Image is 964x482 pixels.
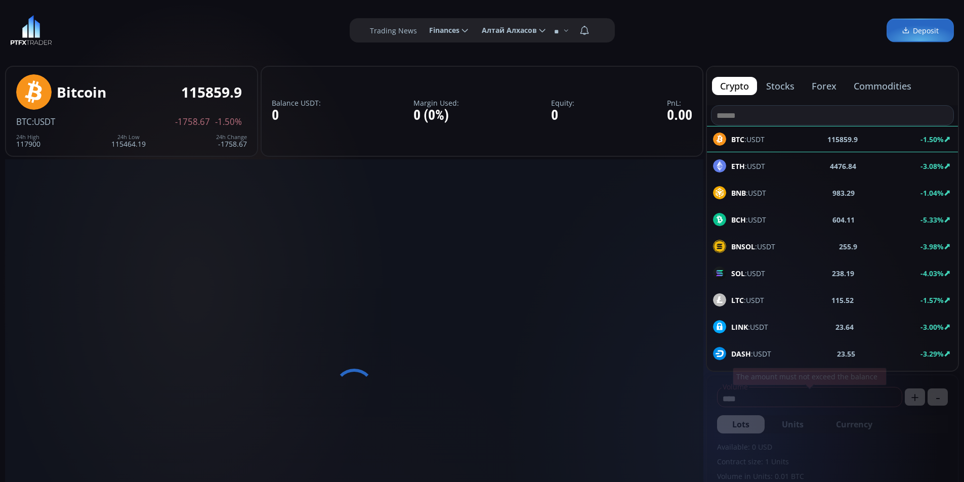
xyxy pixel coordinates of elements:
[111,134,146,140] div: 24h Low
[731,161,745,171] b: ETH
[837,348,855,359] b: 23.55
[920,188,944,198] b: -1.04%
[181,84,242,100] div: 115859.9
[16,116,32,127] span: BTC
[731,188,746,198] b: BNB
[731,322,748,332] b: LINK
[920,349,944,359] b: -3.29%
[667,99,692,107] label: PnL:
[57,84,106,100] div: Bitcoin
[920,215,944,225] b: -5.33%
[731,295,744,305] b: LTC
[731,322,768,332] span: :USDT
[731,348,771,359] span: :USDT
[422,20,459,40] span: Finances
[215,117,242,126] span: -1.50%
[832,188,855,198] b: 983.29
[111,134,146,148] div: 115464.19
[920,295,944,305] b: -1.57%
[731,188,766,198] span: :USDT
[731,161,765,171] span: :USDT
[32,116,55,127] span: :USDT
[216,134,247,140] div: 24h Change
[830,161,856,171] b: 4476.84
[216,134,247,148] div: -1758.67
[731,268,765,279] span: :USDT
[731,214,766,225] span: :USDT
[712,77,757,95] button: crypto
[832,214,855,225] b: 604.11
[731,349,751,359] b: DASH
[731,241,775,252] span: :USDT
[413,108,459,123] div: 0 (0%)
[731,295,764,305] span: :USDT
[835,322,854,332] b: 23.64
[272,99,321,107] label: Balance USDT:
[370,25,417,36] label: Trading News
[887,19,954,42] a: Deposit
[16,134,40,140] div: 24h High
[920,322,944,332] b: -3.00%
[832,268,854,279] b: 238.19
[10,15,52,46] img: LOGO
[175,117,210,126] span: -1758.67
[731,242,755,251] b: BNSOL
[16,134,40,148] div: 117900
[272,108,321,123] div: 0
[475,20,537,40] span: Алтай Алхасов
[846,77,919,95] button: commodities
[839,241,857,252] b: 255.9
[831,295,854,305] b: 115.52
[731,269,745,278] b: SOL
[902,25,939,36] span: Deposit
[758,77,803,95] button: stocks
[667,108,692,123] div: 0.00
[920,269,944,278] b: -4.03%
[920,161,944,171] b: -3.08%
[920,242,944,251] b: -3.98%
[731,215,746,225] b: BCH
[551,99,574,107] label: Equity:
[551,108,574,123] div: 0
[413,99,459,107] label: Margin Used:
[804,77,845,95] button: forex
